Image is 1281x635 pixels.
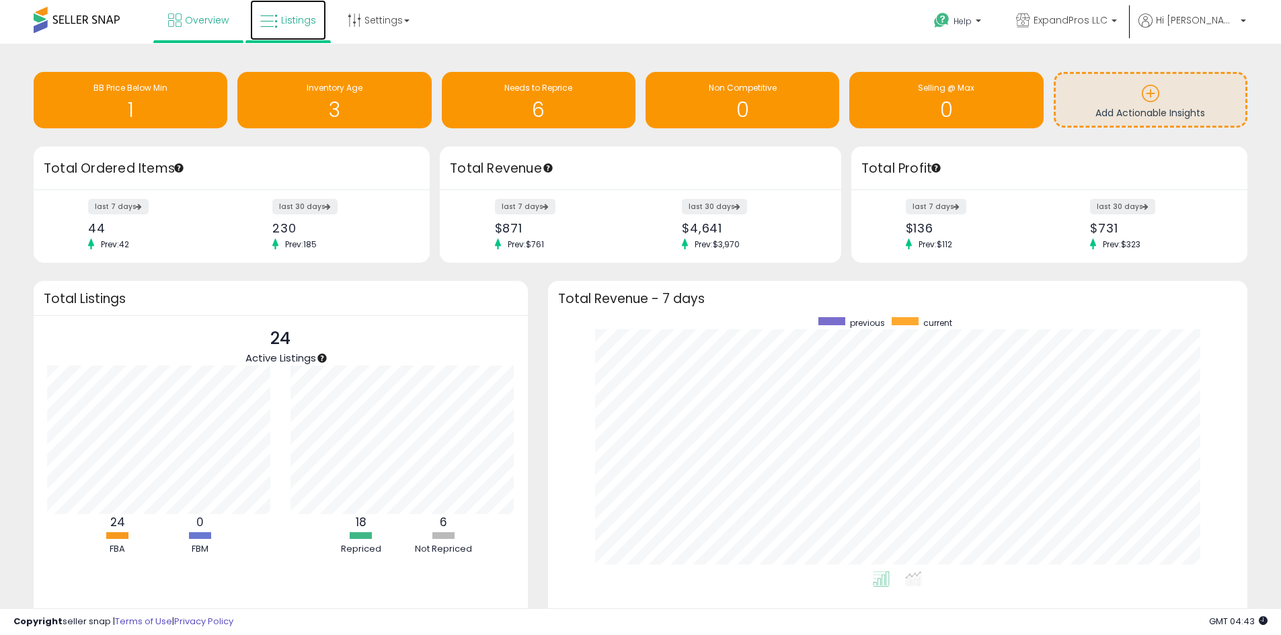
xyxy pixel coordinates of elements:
div: FBM [160,543,241,556]
label: last 7 days [495,199,555,214]
h1: 6 [449,99,629,121]
strong: Copyright [13,615,63,628]
label: last 7 days [906,199,966,214]
span: Non Competitive [709,82,777,93]
h3: Total Listings [44,294,518,304]
div: seller snap | | [13,616,233,628]
h3: Total Ordered Items [44,159,420,178]
span: Prev: $761 [501,239,551,250]
label: last 7 days [88,199,149,214]
div: Tooltip anchor [930,162,942,174]
h3: Total Revenue - 7 days [558,294,1237,304]
a: Needs to Reprice 6 [442,72,635,128]
div: Tooltip anchor [173,162,185,174]
div: Tooltip anchor [542,162,554,174]
a: Privacy Policy [174,615,233,628]
a: Selling @ Max 0 [849,72,1043,128]
span: Prev: 185 [278,239,323,250]
a: Add Actionable Insights [1056,74,1245,126]
div: 44 [88,221,222,235]
h1: 1 [40,99,221,121]
h1: 0 [856,99,1036,121]
i: Get Help [933,12,950,29]
span: Prev: 42 [94,239,136,250]
div: Repriced [321,543,401,556]
span: ExpandPros LLC [1034,13,1108,27]
span: Hi [PERSON_NAME] [1156,13,1237,27]
a: BB Price Below Min 1 [34,72,227,128]
label: last 30 days [272,199,338,214]
span: Selling @ Max [918,82,974,93]
h1: 3 [244,99,424,121]
a: Hi [PERSON_NAME] [1138,13,1246,44]
div: $731 [1090,221,1224,235]
span: Prev: $112 [912,239,959,250]
a: Inventory Age 3 [237,72,431,128]
b: 0 [196,514,204,530]
span: Help [954,15,972,27]
div: Not Repriced [403,543,484,556]
span: Prev: $3,970 [688,239,746,250]
a: Help [923,2,995,44]
span: Active Listings [245,351,316,365]
span: BB Price Below Min [93,82,167,93]
h3: Total Profit [861,159,1237,178]
b: 18 [356,514,366,530]
h1: 0 [652,99,832,121]
h3: Total Revenue [450,159,831,178]
div: $4,641 [682,221,818,235]
label: last 30 days [1090,199,1155,214]
div: Tooltip anchor [316,352,328,364]
a: Non Competitive 0 [646,72,839,128]
a: Terms of Use [115,615,172,628]
span: Prev: $323 [1096,239,1147,250]
div: FBA [77,543,158,556]
span: previous [850,317,885,329]
label: last 30 days [682,199,747,214]
b: 24 [110,514,125,530]
span: Overview [185,13,229,27]
p: 24 [245,326,316,351]
span: Listings [281,13,316,27]
span: Inventory Age [307,82,362,93]
span: Add Actionable Insights [1095,106,1205,120]
div: 230 [272,221,406,235]
span: Needs to Reprice [504,82,572,93]
div: $136 [906,221,1040,235]
span: 2025-08-16 04:43 GMT [1209,615,1268,628]
b: 6 [440,514,447,530]
div: $871 [495,221,631,235]
span: current [923,317,952,329]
